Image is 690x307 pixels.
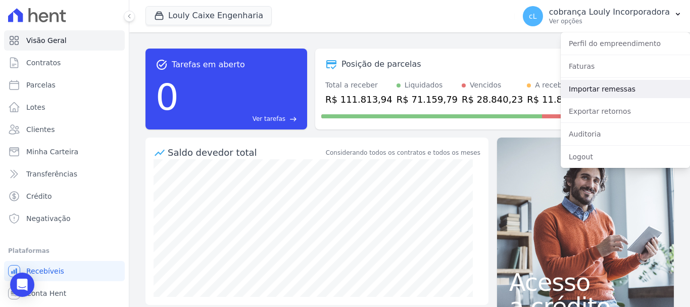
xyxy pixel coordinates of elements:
[26,191,52,201] span: Crédito
[509,270,662,294] span: Acesso
[341,58,421,70] div: Posição de parcelas
[156,59,168,71] span: task_alt
[561,125,690,143] a: Auditoria
[549,17,670,25] p: Ver opções
[4,142,125,162] a: Minha Carteira
[26,147,78,157] span: Minha Carteira
[561,57,690,75] a: Faturas
[183,114,297,123] a: Ver tarefas east
[4,283,125,303] a: Conta Hent
[26,213,71,224] span: Negativação
[4,186,125,206] a: Crédito
[26,102,45,112] span: Lotes
[527,93,588,106] div: R$ 11.813,92
[10,273,34,297] div: Open Intercom Messenger
[405,80,443,91] div: Liquidados
[4,75,125,95] a: Parcelas
[561,80,690,98] a: Importar remessas
[515,2,690,30] button: cL cobrança Louly Incorporadora Ver opções
[326,148,480,157] div: Considerando todos os contratos e todos os meses
[561,102,690,120] a: Exportar retornos
[289,115,297,123] span: east
[26,124,55,135] span: Clientes
[529,13,537,20] span: cL
[4,208,125,229] a: Negativação
[470,80,501,91] div: Vencidos
[561,34,690,53] a: Perfil do empreendimento
[26,266,64,276] span: Recebíveis
[253,114,285,123] span: Ver tarefas
[145,6,272,25] button: Louly Caixe Engenharia
[26,58,61,68] span: Contratos
[4,97,125,117] a: Lotes
[4,30,125,51] a: Visão Geral
[462,93,523,106] div: R$ 28.840,23
[8,245,121,257] div: Plataformas
[397,93,458,106] div: R$ 71.159,79
[168,146,324,159] div: Saldo devedor total
[325,80,392,91] div: Total a receber
[172,59,245,71] span: Tarefas em aberto
[156,71,179,123] div: 0
[4,261,125,281] a: Recebíveis
[26,35,67,46] span: Visão Geral
[4,53,125,73] a: Contratos
[549,7,670,17] p: cobrança Louly Incorporadora
[4,119,125,140] a: Clientes
[561,148,690,166] a: Logout
[535,80,569,91] div: A receber
[26,288,66,298] span: Conta Hent
[4,164,125,184] a: Transferências
[325,93,392,106] div: R$ 111.813,94
[26,169,77,179] span: Transferências
[26,80,56,90] span: Parcelas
